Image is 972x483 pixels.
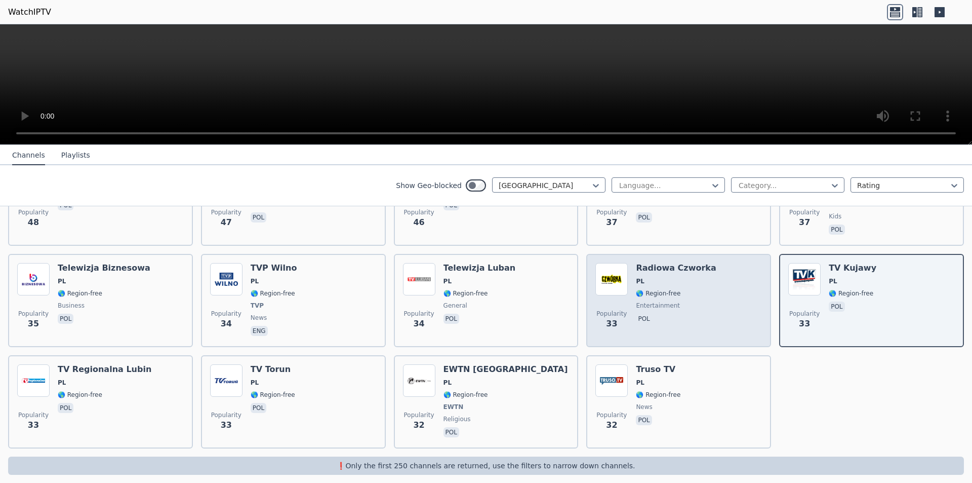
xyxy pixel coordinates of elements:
[28,216,39,229] span: 48
[12,146,45,165] button: Channels
[251,326,268,336] p: eng
[443,289,488,298] span: 🌎 Region-free
[18,411,49,419] span: Popularity
[829,302,844,312] p: pol
[17,364,50,397] img: TV Regionalna Lubin
[636,379,644,387] span: PL
[18,310,49,318] span: Popularity
[443,415,471,423] span: religious
[28,419,39,431] span: 33
[251,379,259,387] span: PL
[403,364,435,397] img: EWTN Poland
[58,391,102,399] span: 🌎 Region-free
[58,289,102,298] span: 🌎 Region-free
[789,208,820,216] span: Popularity
[829,263,876,273] h6: TV Kujawy
[443,302,467,310] span: general
[403,263,435,295] img: Telewizja Luban
[829,277,837,285] span: PL
[443,314,459,324] p: pol
[58,277,66,285] span: PL
[251,391,295,399] span: 🌎 Region-free
[606,419,617,431] span: 32
[12,461,960,471] p: ❗️Only the first 250 channels are returned, use the filters to narrow down channels.
[58,403,73,413] p: pol
[443,379,452,387] span: PL
[58,314,73,324] p: pol
[211,310,241,318] span: Popularity
[28,318,39,330] span: 35
[221,419,232,431] span: 33
[636,403,652,411] span: news
[799,216,810,229] span: 37
[251,302,264,310] span: TVP
[251,289,295,298] span: 🌎 Region-free
[636,314,652,324] p: pol
[596,411,627,419] span: Popularity
[404,411,434,419] span: Popularity
[17,263,50,295] img: Telewizja Biznesowa
[443,427,459,437] p: pol
[636,391,680,399] span: 🌎 Region-free
[443,277,452,285] span: PL
[18,208,49,216] span: Popularity
[251,212,266,222] p: pol
[58,263,150,273] h6: Telewizja Biznesowa
[413,419,424,431] span: 32
[211,411,241,419] span: Popularity
[636,364,680,375] h6: Truso TV
[443,263,516,273] h6: Telewizja Luban
[636,415,652,425] p: pol
[404,310,434,318] span: Popularity
[443,364,568,375] h6: EWTN [GEOGRAPHIC_DATA]
[58,364,151,375] h6: TV Regionalna Lubin
[636,302,680,310] span: entertainment
[251,314,267,322] span: news
[443,403,464,411] span: EWTN
[251,403,266,413] p: pol
[61,146,90,165] button: Playlists
[596,310,627,318] span: Popularity
[606,318,617,330] span: 33
[636,289,680,298] span: 🌎 Region-free
[413,318,424,330] span: 34
[636,263,716,273] h6: Radiowa Czworka
[251,364,295,375] h6: TV Torun
[210,263,242,295] img: TVP Wilno
[251,277,259,285] span: PL
[58,379,66,387] span: PL
[58,302,85,310] span: business
[221,318,232,330] span: 34
[443,391,488,399] span: 🌎 Region-free
[788,263,821,295] img: TV Kujawy
[251,263,297,273] h6: TVP Wilno
[595,364,628,397] img: Truso TV
[829,225,844,235] p: pol
[413,216,424,229] span: 46
[596,208,627,216] span: Popularity
[606,216,617,229] span: 37
[404,208,434,216] span: Popularity
[221,216,232,229] span: 47
[636,277,644,285] span: PL
[789,310,820,318] span: Popularity
[211,208,241,216] span: Popularity
[829,212,841,220] span: kids
[595,263,628,295] img: Radiowa Czworka
[799,318,810,330] span: 33
[396,180,462,191] label: Show Geo-blocked
[8,6,51,18] a: WatchIPTV
[829,289,873,298] span: 🌎 Region-free
[210,364,242,397] img: TV Torun
[636,212,652,222] p: pol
